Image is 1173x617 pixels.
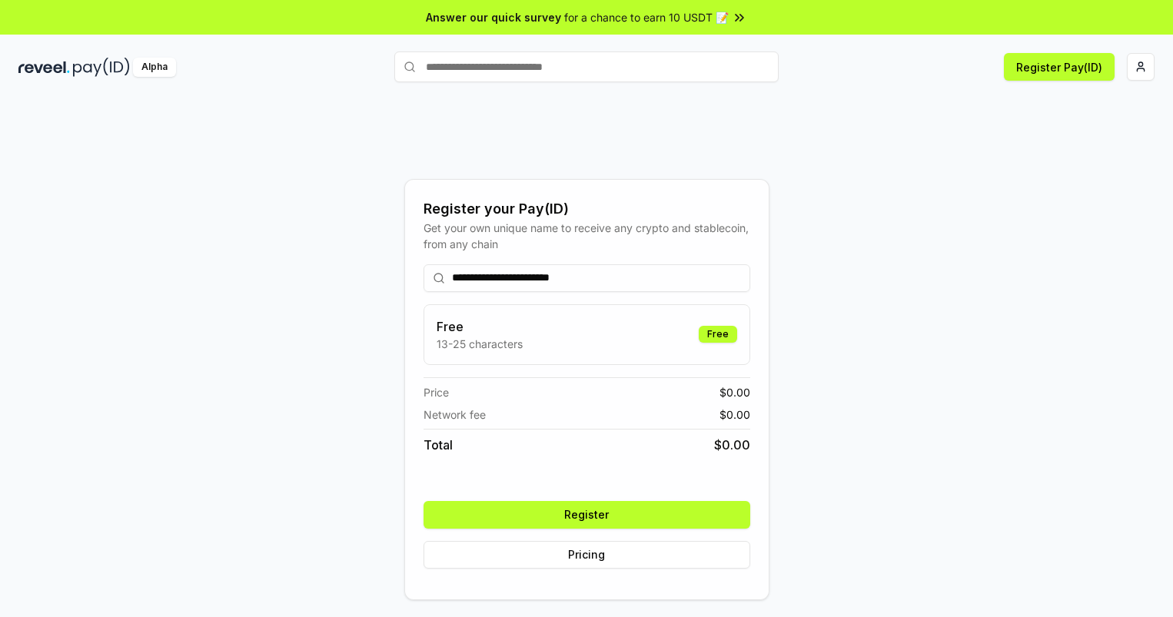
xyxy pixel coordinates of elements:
[714,436,750,454] span: $ 0.00
[719,406,750,423] span: $ 0.00
[564,9,729,25] span: for a chance to earn 10 USDT 📝
[699,326,737,343] div: Free
[424,220,750,252] div: Get your own unique name to receive any crypto and stablecoin, from any chain
[424,384,449,400] span: Price
[437,336,523,352] p: 13-25 characters
[1004,53,1115,81] button: Register Pay(ID)
[73,58,130,77] img: pay_id
[437,317,523,336] h3: Free
[424,436,453,454] span: Total
[719,384,750,400] span: $ 0.00
[424,541,750,569] button: Pricing
[424,501,750,529] button: Register
[424,198,750,220] div: Register your Pay(ID)
[426,9,561,25] span: Answer our quick survey
[133,58,176,77] div: Alpha
[424,406,486,423] span: Network fee
[18,58,70,77] img: reveel_dark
